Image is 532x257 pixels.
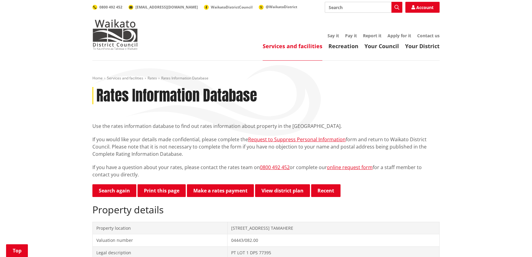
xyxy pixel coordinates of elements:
[92,76,440,81] nav: breadcrumb
[93,222,228,234] td: Property location
[96,87,257,105] h1: Rates Information Database
[311,184,341,197] button: Recent
[92,122,440,130] p: Use the rates information database to find out rates information about property in the [GEOGRAPHI...
[345,33,357,38] a: Pay it
[327,164,373,171] a: online request form
[328,33,339,38] a: Say it
[187,184,254,197] a: Make a rates payment
[263,42,322,50] a: Services and facilities
[6,244,28,257] a: Top
[135,5,198,10] span: [EMAIL_ADDRESS][DOMAIN_NAME]
[248,136,346,143] a: Request to Suppress Personal Information
[387,33,411,38] a: Apply for it
[92,75,103,81] a: Home
[161,75,208,81] span: Rates Information Database
[99,5,122,10] span: 0800 492 452
[260,164,290,171] a: 0800 492 452
[107,75,143,81] a: Services and facilities
[363,33,381,38] a: Report it
[93,234,228,247] td: Valuation number
[417,33,440,38] a: Contact us
[128,5,198,10] a: [EMAIL_ADDRESS][DOMAIN_NAME]
[259,4,297,9] a: @WaikatoDistrict
[92,5,122,10] a: 0800 492 452
[92,204,440,215] h2: Property details
[405,42,440,50] a: Your District
[328,42,358,50] a: Recreation
[138,184,186,197] button: Print this page
[204,5,253,10] a: WaikatoDistrictCouncil
[255,184,310,197] a: View district plan
[92,19,138,50] img: Waikato District Council - Te Kaunihera aa Takiwaa o Waikato
[211,5,253,10] span: WaikatoDistrictCouncil
[148,75,157,81] a: Rates
[325,2,402,13] input: Search input
[92,164,440,178] p: If you have a question about your rates, please contact the rates team on or complete our for a s...
[405,2,440,13] a: Account
[92,184,136,197] a: Search again
[364,42,399,50] a: Your Council
[227,234,439,247] td: 04443/082.00
[266,4,297,9] span: @WaikatoDistrict
[504,232,526,253] iframe: Messenger Launcher
[227,222,439,234] td: [STREET_ADDRESS] TAMAHERE
[92,136,440,158] p: If you would like your details made confidential, please complete the form and return to Waikato ...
